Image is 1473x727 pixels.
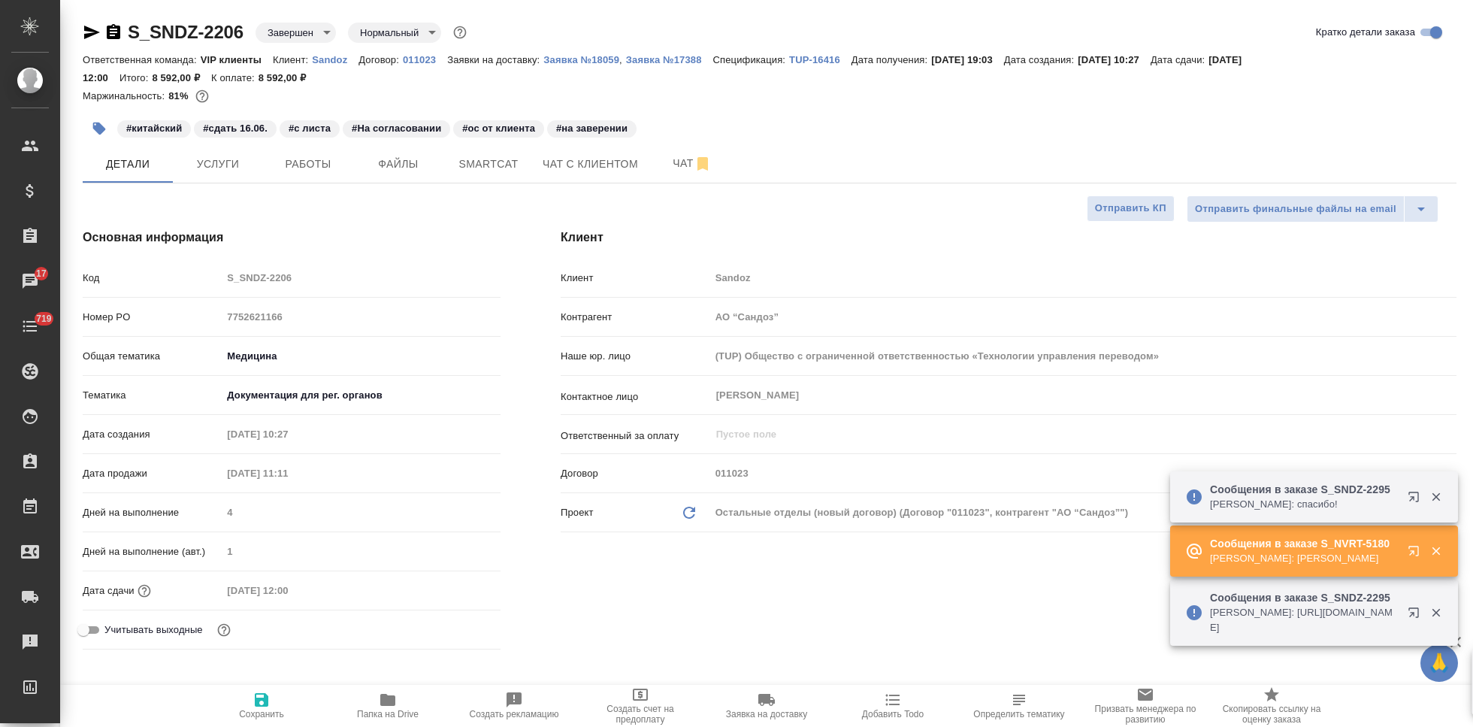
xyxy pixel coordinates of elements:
[561,271,710,286] p: Клиент
[1210,590,1398,605] p: Сообщения в заказе S_SNDZ-2295
[1210,605,1398,635] p: [PERSON_NAME]: [URL][DOMAIN_NAME]
[1399,482,1435,518] button: Открыть в новой вкладке
[256,23,336,43] div: Завершен
[713,54,789,65] p: Спецификация:
[626,53,713,68] button: Заявка №17388
[83,54,201,65] p: Ответственная команда:
[1316,25,1415,40] span: Кратко детали заказа
[357,709,419,719] span: Папка на Drive
[83,112,116,145] button: Добавить тэг
[403,53,447,65] a: 011023
[201,54,273,65] p: VIP клиенты
[710,345,1456,367] input: Пустое поле
[152,72,211,83] p: 8 592,00 ₽
[656,154,728,173] span: Чат
[128,22,243,42] a: S_SNDZ-2206
[577,685,703,727] button: Создать счет на предоплату
[83,229,501,247] h4: Основная информация
[1091,704,1199,725] span: Призвать менеджера по развитию
[222,501,501,523] input: Пустое поле
[710,500,1456,526] div: Остальные отделы (новый договор) (Договор "011023", контрагент "АО “Сандоз”")
[726,709,807,719] span: Заявка на доставку
[312,54,358,65] p: Sandoz
[83,349,222,364] p: Общая тематика
[851,54,931,65] p: Дата получения:
[973,709,1064,719] span: Определить тематику
[362,155,434,174] span: Файлы
[1420,490,1451,504] button: Закрыть
[83,388,222,403] p: Тематика
[470,709,559,719] span: Создать рекламацию
[619,54,626,65] p: ,
[830,685,956,727] button: Добавить Todo
[1399,536,1435,572] button: Открыть в новой вкладке
[27,311,61,326] span: 719
[710,462,1456,484] input: Пустое поле
[561,389,710,404] p: Контактное лицо
[83,544,222,559] p: Дней на выполнение (авт.)
[452,155,525,174] span: Smartcat
[1420,606,1451,619] button: Закрыть
[1187,195,1438,223] div: split button
[1210,497,1398,512] p: [PERSON_NAME]: спасибо!
[452,121,546,134] span: ос от клиента
[222,541,501,562] input: Пустое поле
[222,580,353,601] input: Пустое поле
[83,466,222,481] p: Дата продажи
[1420,544,1451,558] button: Закрыть
[586,704,694,725] span: Создать счет на предоплату
[116,121,192,134] span: китайский
[931,54,1004,65] p: [DATE] 19:03
[135,581,154,601] button: Если добавить услуги и заполнить их объемом, то дата рассчитается автоматически
[556,121,628,136] p: #на заверении
[626,54,713,65] p: Заявка №17388
[83,90,168,101] p: Маржинальность:
[312,53,358,65] a: Sandoz
[222,383,501,408] div: Документация для рег. органов
[273,54,312,65] p: Клиент:
[561,466,710,481] p: Договор
[239,709,284,719] span: Сохранить
[561,429,710,444] p: Ответственный за оплату
[447,54,543,65] p: Заявки на доставку:
[1399,598,1435,634] button: Открыть в новой вкладке
[1210,551,1398,566] p: [PERSON_NAME]: [PERSON_NAME]
[352,121,441,136] p: #На согласовании
[222,267,501,289] input: Пустое поле
[561,310,710,325] p: Контрагент
[956,685,1082,727] button: Определить тематику
[168,90,192,101] p: 81%
[222,344,501,369] div: Медицина
[83,271,222,286] p: Код
[355,26,423,39] button: Нормальный
[192,86,212,106] button: 1370.34 RUB;
[451,685,577,727] button: Создать рекламацию
[546,121,638,134] span: на заверении
[561,505,594,520] p: Проект
[543,54,619,65] p: Заявка №18059
[83,310,222,325] p: Номер PO
[1087,195,1175,222] button: Отправить КП
[703,685,830,727] button: Заявка на доставку
[83,505,222,520] p: Дней на выполнение
[462,121,535,136] p: #ос от клиента
[289,121,331,136] p: #с листа
[27,266,56,281] span: 17
[182,155,254,174] span: Услуги
[561,229,1456,247] h4: Клиент
[789,53,851,65] a: TUP-16416
[4,307,56,345] a: 719
[358,54,403,65] p: Договор:
[104,23,122,41] button: Скопировать ссылку
[543,155,638,174] span: Чат с клиентом
[715,426,1421,444] input: Пустое поле
[1095,200,1166,217] span: Отправить КП
[543,53,619,68] button: Заявка №18059
[561,349,710,364] p: Наше юр. лицо
[83,427,222,442] p: Дата создания
[1210,536,1398,551] p: Сообщения в заказе S_NVRT-5180
[83,583,135,598] p: Дата сдачи
[1078,54,1151,65] p: [DATE] 10:27
[710,267,1456,289] input: Пустое поле
[789,54,851,65] p: TUP-16416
